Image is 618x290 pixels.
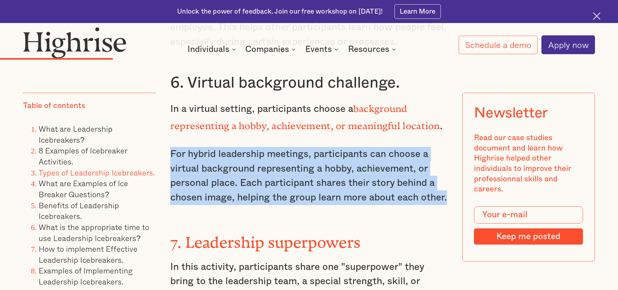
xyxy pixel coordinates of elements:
[39,199,119,222] a: Benefits of Leadership Icebreakers.
[541,35,595,54] a: Apply now
[39,166,155,178] a: Types of Leadership Icebreakers.
[170,99,448,133] p: In a virtual setting, participants choose a .
[39,264,133,287] a: Examples of Implementing Leadership Icebreakers.
[39,144,127,167] a: 8 Examples of Icebreaker Activities.
[474,133,583,195] div: Read our case studies document and learn how Highrise helped other individuals to improve their p...
[23,27,126,58] img: Highrise logo
[188,45,229,53] div: Individuals
[474,206,583,245] form: Modal Form
[593,12,600,20] img: Cross icon
[348,45,398,53] div: Resources
[348,45,389,53] div: Resources
[305,45,332,53] div: Events
[177,7,383,16] div: Unlock the power of feedback. Join our free workshop on [DATE]!
[170,103,440,127] strong: background representing a hobby, achievement, or meaningful location
[305,45,340,53] div: Events
[39,123,113,146] a: What are Leadership Icebreakers?
[459,36,538,54] a: Schedule a demo
[245,45,297,53] div: Companies
[170,73,448,93] h3: 6. Virtual background challenge.
[188,45,238,53] div: Individuals
[39,177,128,200] a: What are Examples of Ice Breaker Questions?
[170,147,448,205] p: For hybrid leadership meetings, participants can choose a virtual background representing a hobby...
[474,206,583,224] input: Your e-mail
[170,234,361,244] strong: 7. Leadership superpowers
[474,104,548,121] div: Newsletter
[474,228,583,245] input: Keep me posted
[245,45,289,53] div: Companies
[39,243,138,266] a: How to implement Effective Leadership Icebreakers.
[394,4,441,19] a: Learn More
[23,101,85,111] div: Table of contents
[39,221,149,244] a: What is the appropriate time to use Leadership Icebreakers?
